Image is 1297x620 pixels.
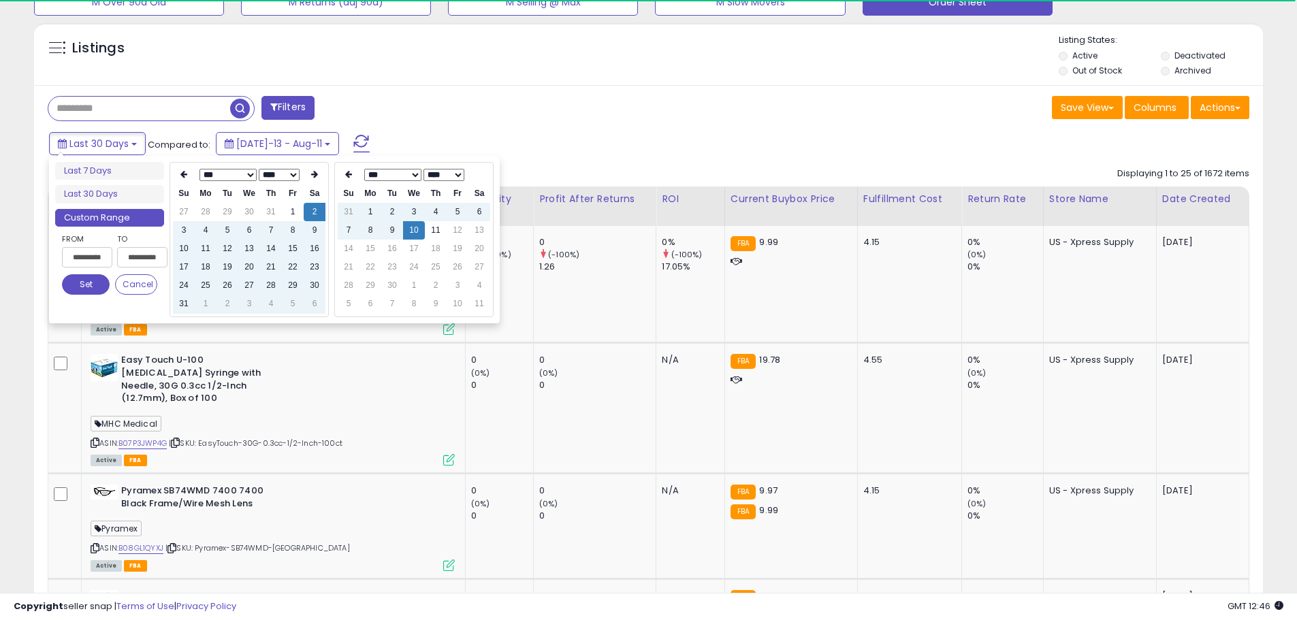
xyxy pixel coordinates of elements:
[548,249,579,260] small: (-100%)
[425,258,447,276] td: 25
[260,240,282,258] td: 14
[91,236,454,333] div: ASIN:
[539,368,558,378] small: (0%)
[165,542,350,553] span: | SKU: Pyramex-SB74WMD-[GEOGRAPHIC_DATA]
[236,137,322,150] span: [DATE]-13 - Aug-11
[1049,236,1146,248] div: US - Xpress Supply
[238,203,260,221] td: 30
[91,416,161,431] span: MHC Medical
[759,353,780,366] span: 19.78
[216,132,339,155] button: [DATE]-13 - Aug-11
[261,96,315,120] button: Filters
[539,510,656,522] div: 0
[195,221,217,240] td: 4
[403,203,425,221] td: 3
[359,184,381,203] th: Mo
[173,184,195,203] th: Su
[173,295,195,313] td: 31
[468,295,490,313] td: 11
[148,138,210,151] span: Compared to:
[1125,96,1189,119] button: Columns
[238,276,260,295] td: 27
[662,236,724,248] div: 0%
[124,324,147,336] span: FBA
[1059,34,1263,47] p: Listing States:
[447,276,468,295] td: 3
[967,192,1038,206] div: Return Rate
[304,203,325,221] td: 2
[91,521,142,536] span: Pyramex
[69,137,129,150] span: Last 30 Days
[403,276,425,295] td: 1
[238,258,260,276] td: 20
[91,324,122,336] span: All listings currently available for purchase on Amazon
[539,354,656,366] div: 0
[967,261,1043,273] div: 0%
[1072,65,1122,76] label: Out of Stock
[121,485,287,513] b: Pyramex SB74WMD 7400 7400 Black Frame/Wire Mesh Lens
[124,455,147,466] span: FBA
[116,600,174,613] a: Terms of Use
[338,221,359,240] td: 7
[217,221,238,240] td: 5
[1134,101,1176,114] span: Columns
[1072,50,1098,61] label: Active
[662,354,714,366] div: N/A
[1162,354,1217,366] div: [DATE]
[91,560,122,572] span: All listings currently available for purchase on Amazon
[381,258,403,276] td: 23
[468,240,490,258] td: 20
[91,354,454,464] div: ASIN:
[403,240,425,258] td: 17
[62,232,110,246] label: From
[967,249,987,260] small: (0%)
[731,485,756,500] small: FBA
[359,240,381,258] td: 15
[731,192,852,206] div: Current Buybox Price
[304,276,325,295] td: 30
[759,484,778,497] span: 9.97
[468,258,490,276] td: 27
[118,542,163,554] a: B08GL1QYXJ
[671,249,703,260] small: (-100%)
[731,504,756,519] small: FBA
[14,600,63,613] strong: Copyright
[115,274,157,295] button: Cancel
[1049,192,1151,206] div: Store Name
[304,221,325,240] td: 9
[759,504,778,517] span: 9.99
[338,295,359,313] td: 5
[217,240,238,258] td: 12
[195,240,217,258] td: 11
[471,485,534,497] div: 0
[539,192,650,206] div: Profit After Returns
[662,261,724,273] div: 17.05%
[468,276,490,295] td: 4
[173,240,195,258] td: 10
[195,258,217,276] td: 18
[967,485,1043,497] div: 0%
[403,184,425,203] th: We
[539,485,656,497] div: 0
[169,438,342,448] span: | SKU: EasyTouch-30G-0.3cc-1/2-Inch-100ct
[195,203,217,221] td: 28
[468,203,490,221] td: 6
[468,184,490,203] th: Sa
[121,354,287,408] b: Easy Touch U-100 [MEDICAL_DATA] Syringe with Needle, 30G 0.3cc 1/2-Inch (12.7mm), Box of 100
[91,354,118,381] img: 21MIFFZj1BL._SL40_.jpg
[195,184,217,203] th: Mo
[967,354,1043,366] div: 0%
[447,203,468,221] td: 5
[967,236,1043,248] div: 0%
[238,295,260,313] td: 3
[217,258,238,276] td: 19
[117,232,157,246] label: To
[447,258,468,276] td: 26
[217,184,238,203] th: Tu
[282,221,304,240] td: 8
[447,295,468,313] td: 10
[62,274,110,295] button: Set
[282,184,304,203] th: Fr
[195,276,217,295] td: 25
[403,221,425,240] td: 10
